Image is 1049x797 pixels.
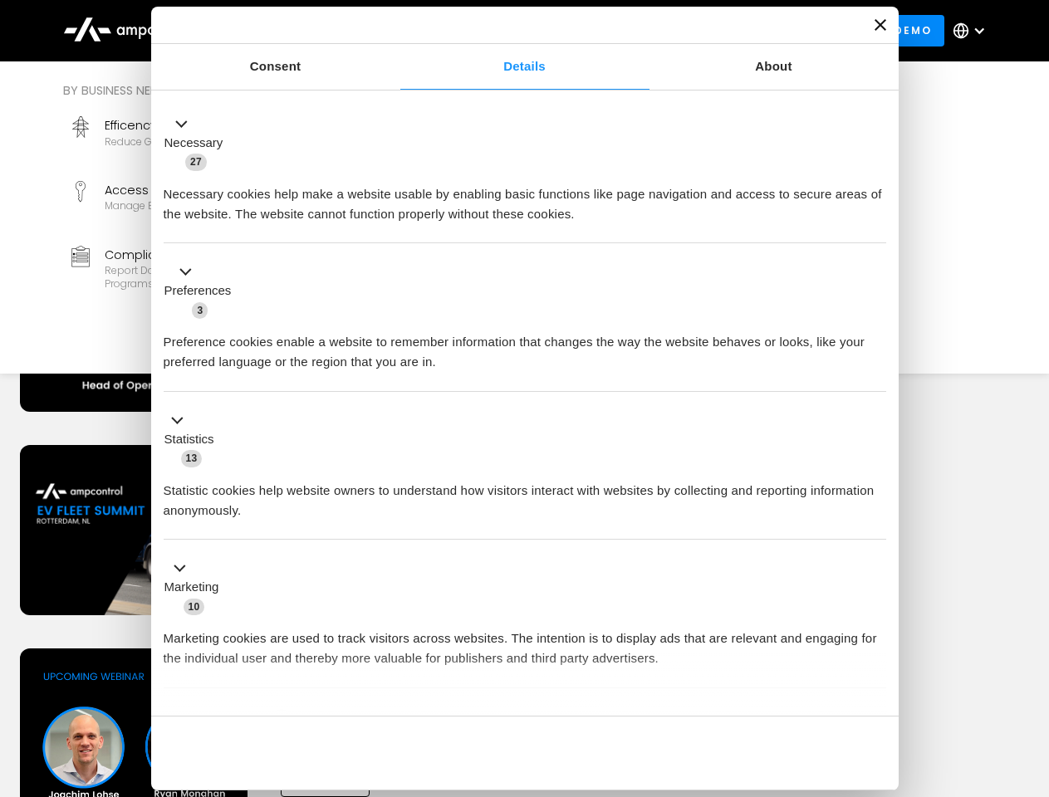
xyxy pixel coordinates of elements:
button: Close banner [875,19,886,31]
label: Preferences [164,281,232,301]
button: Unclassified (2) [164,707,300,727]
span: 10 [184,599,205,615]
a: EfficencyReduce grid contraints and fuel costs [63,110,329,168]
span: 13 [181,450,203,467]
button: Preferences (3) [164,262,242,320]
span: 2 [274,709,290,726]
button: Okay [647,729,885,777]
div: Access Control [105,181,305,199]
div: Statistic cookies help website owners to understand how visitors interact with websites by collec... [164,468,886,521]
label: Marketing [164,578,219,597]
a: ComplianceReport data and stay compliant with EV programs [63,239,329,297]
div: Compliance [105,246,322,264]
div: By business need [63,81,601,100]
div: Marketing cookies are used to track visitors across websites. The intention is to display ads tha... [164,616,886,668]
div: Reduce grid contraints and fuel costs [105,135,296,149]
div: Preference cookies enable a website to remember information that changes the way the website beha... [164,320,886,372]
button: Marketing (10) [164,559,229,617]
div: Manage EV charger security and access [105,199,305,213]
a: Details [400,44,649,90]
div: Report data and stay compliant with EV programs [105,264,322,290]
label: Statistics [164,430,214,449]
a: About [649,44,899,90]
a: Access ControlManage EV charger security and access [63,174,329,232]
a: Consent [151,44,400,90]
button: Statistics (13) [164,410,224,468]
button: Necessary (27) [164,114,233,172]
span: 3 [192,302,208,319]
div: Necessary cookies help make a website usable by enabling basic functions like page navigation and... [164,172,886,224]
span: 27 [185,154,207,170]
div: Efficency [105,116,296,134]
label: Necessary [164,134,223,153]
